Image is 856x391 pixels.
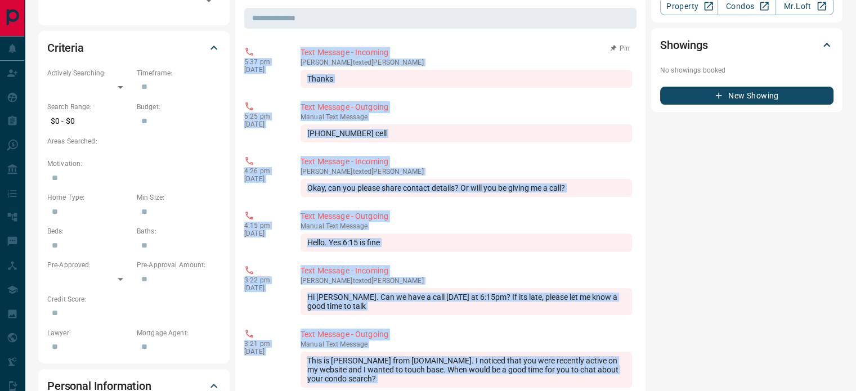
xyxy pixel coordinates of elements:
[244,167,284,175] p: 4:26 pm
[47,102,131,112] p: Search Range:
[301,124,632,142] div: [PHONE_NUMBER] cell
[301,340,324,348] span: manual
[47,192,131,203] p: Home Type:
[604,43,637,53] button: Pin
[244,276,284,284] p: 3:22 pm
[301,70,632,88] div: Thanks
[301,233,632,251] div: Hello. Yes 6:15 is fine
[47,112,131,131] p: $0 - $0
[47,159,221,169] p: Motivation:
[47,226,131,236] p: Beds:
[47,39,84,57] h2: Criteria
[137,192,221,203] p: Min Size:
[301,265,632,277] p: Text Message - Incoming
[301,277,632,285] p: [PERSON_NAME] texted [PERSON_NAME]
[137,102,221,112] p: Budget:
[47,136,221,146] p: Areas Searched:
[301,340,632,348] p: Text Message
[301,156,632,168] p: Text Message - Incoming
[137,68,221,78] p: Timeframe:
[137,226,221,236] p: Baths:
[244,175,284,183] p: [DATE]
[301,329,632,340] p: Text Message - Outgoing
[47,68,131,78] p: Actively Searching:
[137,328,221,338] p: Mortgage Agent:
[301,222,632,230] p: Text Message
[244,66,284,74] p: [DATE]
[301,352,632,388] div: This is [PERSON_NAME] from [DOMAIN_NAME]. I noticed that you were recently active on my website a...
[47,34,221,61] div: Criteria
[301,179,632,197] div: Okay, can you please share contact details? Or will you be giving me a call?
[301,222,324,230] span: manual
[244,222,284,230] p: 4:15 pm
[47,260,131,270] p: Pre-Approved:
[244,230,284,237] p: [DATE]
[660,32,833,59] div: Showings
[244,340,284,348] p: 3:21 pm
[301,168,632,176] p: [PERSON_NAME] texted [PERSON_NAME]
[301,47,632,59] p: Text Message - Incoming
[660,36,708,54] h2: Showings
[301,59,632,66] p: [PERSON_NAME] texted [PERSON_NAME]
[301,210,632,222] p: Text Message - Outgoing
[301,113,324,121] span: manual
[244,284,284,292] p: [DATE]
[660,87,833,105] button: New Showing
[244,348,284,356] p: [DATE]
[301,288,632,315] div: Hi [PERSON_NAME]. Can we have a call [DATE] at 6:15pm? If its late, please let me know a good tim...
[47,294,221,304] p: Credit Score:
[47,328,131,338] p: Lawyer:
[301,101,632,113] p: Text Message - Outgoing
[244,113,284,120] p: 5:25 pm
[244,58,284,66] p: 5:37 pm
[301,113,632,121] p: Text Message
[137,260,221,270] p: Pre-Approval Amount:
[244,120,284,128] p: [DATE]
[660,65,833,75] p: No showings booked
